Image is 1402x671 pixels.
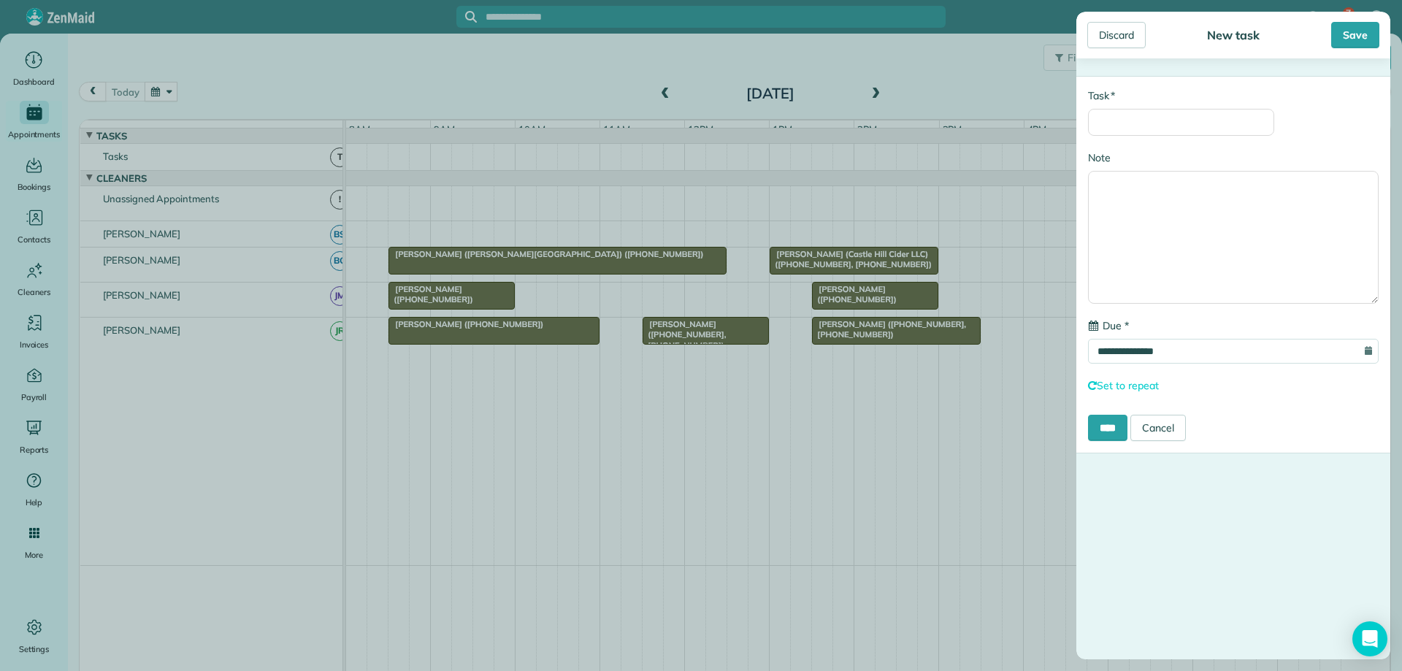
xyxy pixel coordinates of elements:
a: Set to repeat [1088,379,1158,392]
label: Due [1088,318,1129,333]
label: Task [1088,88,1115,103]
div: Save [1331,22,1379,48]
div: Open Intercom Messenger [1352,621,1387,656]
a: Cancel [1130,415,1186,441]
div: Discard [1087,22,1146,48]
div: New task [1203,28,1264,42]
label: Note [1088,150,1111,165]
